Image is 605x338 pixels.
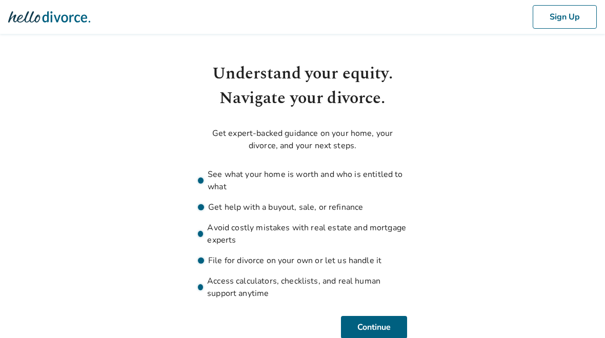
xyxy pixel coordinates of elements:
img: Hello Divorce Logo [8,7,90,27]
li: See what your home is worth and who is entitled to what [198,168,407,193]
li: File for divorce on your own or let us handle it [198,254,407,267]
p: Get expert-backed guidance on your home, your divorce, and your next steps. [198,127,407,152]
li: Access calculators, checklists, and real human support anytime [198,275,407,300]
h1: Understand your equity. Navigate your divorce. [198,62,407,111]
li: Get help with a buyout, sale, or refinance [198,201,407,213]
button: Sign Up [533,5,597,29]
li: Avoid costly mistakes with real estate and mortgage experts [198,222,407,246]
